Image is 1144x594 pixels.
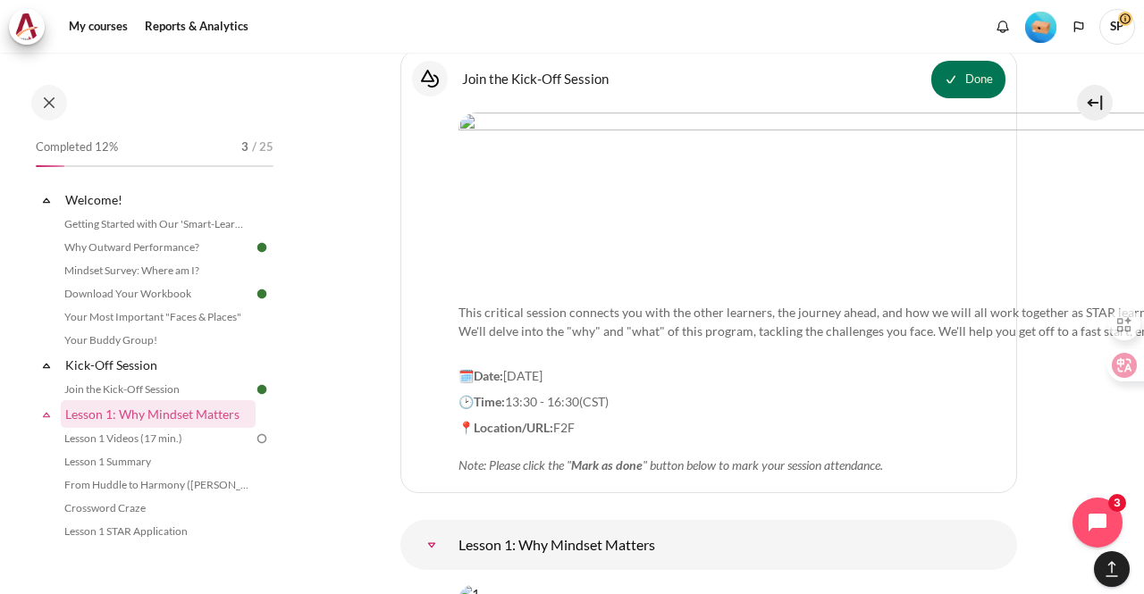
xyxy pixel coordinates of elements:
img: To do [254,431,270,447]
a: Your Buddy Group! [59,330,254,351]
button: Languages [1065,13,1092,40]
a: Level #1 [1018,10,1064,43]
a: Lesson 1: Why Mindset Matters [63,402,254,426]
a: Reports & Analytics [139,9,255,45]
span: (CST) [579,394,609,409]
span: Collapse [38,356,55,374]
a: Why Outward Performance? [59,237,254,258]
a: Mindset Survey: Where am I? [59,260,254,281]
img: Architeck [14,13,39,40]
img: Level #1 [1025,12,1056,43]
span: F2F [458,420,883,473]
strong: 🗓️Date: [458,368,503,383]
div: Level #1 [1025,10,1056,43]
a: Lesson 1 STAR Application [59,521,254,542]
img: Done [254,381,270,397]
button: Join the Kick-Off Session is marked as done. Press to undo. [931,61,1005,98]
div: 12% [36,165,64,167]
strong: 🕑Time: [458,394,505,409]
span: Collapse [38,191,55,209]
a: My courses [63,9,134,45]
img: Done [254,286,270,302]
span: Collapse [38,406,55,423]
a: Getting Started with Our 'Smart-Learning' Platform [59,213,254,235]
em: Note: Please click the " " button below to mark your session attendance. [458,457,883,473]
img: Done [254,239,270,255]
span: Completed 12% [36,138,118,156]
a: Lesson 2: Radical Self-Awareness [63,544,254,568]
span: 13:30 - 16:30 [505,394,609,409]
a: Kick-Off Session [63,353,254,377]
a: Join the Kick-Off Session [462,70,609,87]
button: [[backtotopbutton]] [1094,551,1130,587]
a: Lesson 1: Why Mindset Matters [414,527,450,563]
a: User menu [1099,9,1135,45]
a: Welcome! [63,188,254,212]
span: SP [1099,9,1135,45]
a: Architeck Architeck [9,9,54,45]
span: 3 [241,138,248,156]
a: Your Most Important "Faces & Places" [59,306,254,328]
span: / 25 [252,138,273,156]
a: Download Your Workbook [59,283,254,305]
a: Lesson 1 Videos (17 min.) [59,428,254,449]
a: From Huddle to Harmony ([PERSON_NAME]'s Story) [59,474,254,496]
strong: 📍Location/URL: [458,420,553,435]
strong: Mark as done [571,457,643,473]
span: Done [965,71,993,88]
div: Show notification window with no new notifications [989,13,1016,40]
a: Lesson 1 Summary [59,451,254,473]
a: Crossword Craze [59,498,254,519]
a: Join the Kick-Off Session [59,379,254,400]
